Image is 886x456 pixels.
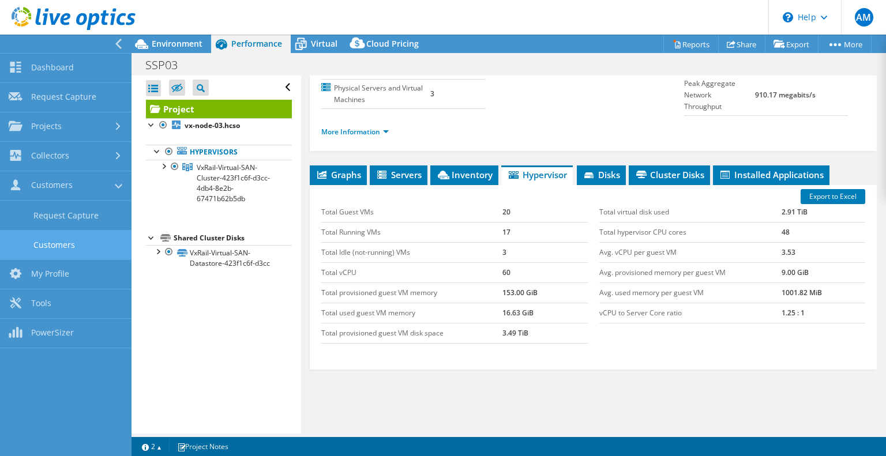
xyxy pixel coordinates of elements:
[782,262,865,282] td: 9.00 GiB
[321,202,502,223] td: Total Guest VMs
[502,202,588,223] td: 20
[782,303,865,323] td: 1.25 : 1
[197,163,270,203] span: VxRail-Virtual-SAN-Cluster-423f1c6f-d3cc-4db4-8e2b-67471b62b5db
[146,118,292,133] a: vx-node-03.hcso
[146,145,292,160] a: Hypervisors
[599,262,782,282] td: Avg. provisioned memory per guest VM
[583,169,620,180] span: Disks
[502,262,588,282] td: 60
[599,303,782,323] td: vCPU to Server Core ratio
[635,169,704,180] span: Cluster Disks
[311,38,337,49] span: Virtual
[152,38,202,49] span: Environment
[507,169,567,180] span: Hypervisor
[684,78,755,112] label: Peak Aggregate Network Throughput
[321,222,502,242] td: Total Running VMs
[321,262,502,282] td: Total vCPU
[321,82,430,105] label: Physical Servers and Virtual Machines
[146,245,292,270] a: VxRail-Virtual-SAN-Datastore-423f1c6f-d3cc
[502,282,588,303] td: 153.00 GiB
[436,169,493,180] span: Inventory
[146,160,292,206] a: VxRail-Virtual-SAN-Cluster-423f1c6f-d3cc-4db4-8e2b-67471b62b5db
[316,169,361,180] span: Graphs
[502,242,588,262] td: 3
[502,222,588,242] td: 17
[599,282,782,303] td: Avg. used memory per guest VM
[430,89,434,99] b: 3
[376,169,422,180] span: Servers
[719,169,824,180] span: Installed Applications
[782,242,865,262] td: 3.53
[502,323,588,343] td: 3.49 TiB
[321,323,502,343] td: Total provisioned guest VM disk space
[134,439,170,454] a: 2
[718,35,765,53] a: Share
[169,439,236,454] a: Project Notes
[855,8,873,27] span: AM
[663,35,719,53] a: Reports
[599,222,782,242] td: Total hypervisor CPU cores
[599,202,782,223] td: Total virtual disk used
[782,282,865,303] td: 1001.82 MiB
[783,12,793,22] svg: \n
[146,100,292,118] a: Project
[185,120,240,130] b: vx-node-03.hcso
[366,38,419,49] span: Cloud Pricing
[321,127,389,137] a: More Information
[801,189,865,204] a: Export to Excel
[782,202,865,223] td: 2.91 TiB
[782,222,865,242] td: 48
[321,242,502,262] td: Total Idle (not-running) VMs
[321,303,502,323] td: Total used guest VM memory
[765,35,819,53] a: Export
[818,35,872,53] a: More
[321,282,502,303] td: Total provisioned guest VM memory
[599,242,782,262] td: Avg. vCPU per guest VM
[755,90,816,100] b: 910.17 megabits/s
[174,231,292,245] div: Shared Cluster Disks
[502,303,588,323] td: 16.63 GiB
[140,59,196,71] h1: SSP03
[231,38,282,49] span: Performance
